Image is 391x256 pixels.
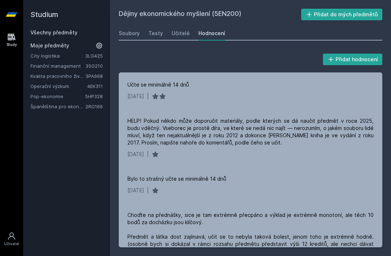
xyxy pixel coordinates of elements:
[30,103,85,110] a: Španělština pro ekonomy - středně pokročilá úroveň 2 (B1)
[85,63,103,69] a: 3SG210
[147,151,149,158] div: |
[30,62,85,70] a: Finanční management
[87,83,103,89] a: 4EK311
[147,93,149,100] div: |
[127,93,144,100] div: [DATE]
[85,53,103,59] a: 3LG425
[30,93,85,100] a: Pop-ekonomie
[1,29,22,51] a: Study
[119,9,301,20] h2: Dějiny ekonomického myšlení (5EN200)
[127,81,189,88] div: Učte se minimálně 14 dnů
[119,30,140,37] div: Soubory
[148,26,163,41] a: Testy
[198,30,225,37] div: Hodnocení
[127,151,144,158] div: [DATE]
[127,117,374,146] div: HELP! Pokud někdo může doporučit materiály, podle kterých se dá naučit předmět v roce 2025, budu ...
[1,228,22,250] a: Uživatel
[30,83,87,90] a: Operační výzkum
[323,54,383,65] button: Přidat hodnocení
[30,52,85,59] a: City logistika
[147,187,149,194] div: |
[85,73,103,79] a: 3PA668
[198,26,225,41] a: Hodnocení
[30,29,77,35] a: Všechny předměty
[7,42,17,47] div: Study
[301,9,383,20] button: Přidat do mých předmětů
[30,42,69,49] span: Moje předměty
[30,72,85,80] a: Kvalita pracovního života (anglicky)
[119,26,140,41] a: Soubory
[127,175,226,182] div: Bylo to strašný učte se minimálně 14 dnů
[85,104,103,109] a: 2RO166
[4,241,19,247] div: Uživatel
[172,30,190,37] div: Učitelé
[85,93,103,99] a: 5HP328
[148,30,163,37] div: Testy
[172,26,190,41] a: Učitelé
[127,187,144,194] div: [DATE]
